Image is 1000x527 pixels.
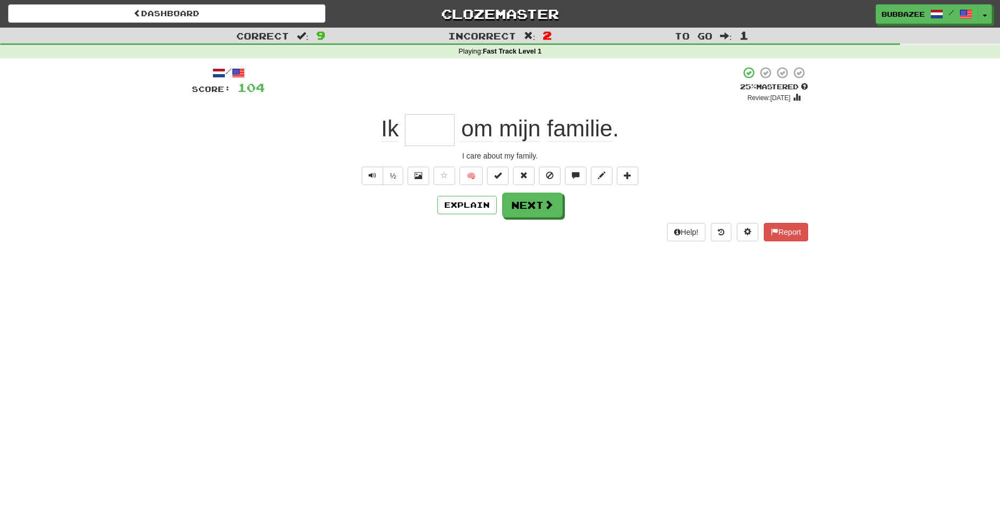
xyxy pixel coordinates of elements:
[524,31,536,41] span: :
[434,167,455,185] button: Favorite sentence (alt+f)
[237,81,265,94] span: 104
[437,196,497,214] button: Explain
[667,223,705,241] button: Help!
[565,167,586,185] button: Discuss sentence (alt+u)
[591,167,612,185] button: Edit sentence (alt+d)
[455,116,618,142] span: .
[720,31,732,41] span: :
[502,193,563,218] button: Next
[547,116,612,142] span: familie
[362,167,383,185] button: Play sentence audio (ctl+space)
[764,223,808,241] button: Report
[192,150,808,161] div: I care about my family.
[359,167,403,185] div: Text-to-speech controls
[236,30,289,41] span: Correct
[316,29,325,42] span: 9
[513,167,535,185] button: Reset to 0% Mastered (alt+r)
[483,48,542,55] strong: Fast Track Level 1
[882,9,925,19] span: BubbaZee
[487,167,509,185] button: Set this sentence to 100% Mastered (alt+m)
[8,4,325,23] a: Dashboard
[459,167,483,185] button: 🧠
[739,29,749,42] span: 1
[675,30,712,41] span: To go
[192,66,265,80] div: /
[617,167,638,185] button: Add to collection (alt+a)
[949,9,954,16] span: /
[543,29,552,42] span: 2
[876,4,978,24] a: BubbaZee /
[408,167,429,185] button: Show image (alt+x)
[740,82,756,91] span: 25 %
[711,223,731,241] button: Round history (alt+y)
[499,116,541,142] span: mijn
[342,4,659,23] a: Clozemaster
[748,94,791,102] small: Review: [DATE]
[448,30,516,41] span: Incorrect
[192,84,231,94] span: Score:
[740,82,808,92] div: Mastered
[381,116,399,142] span: Ik
[297,31,309,41] span: :
[383,167,403,185] button: ½
[461,116,492,142] span: om
[539,167,561,185] button: Ignore sentence (alt+i)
